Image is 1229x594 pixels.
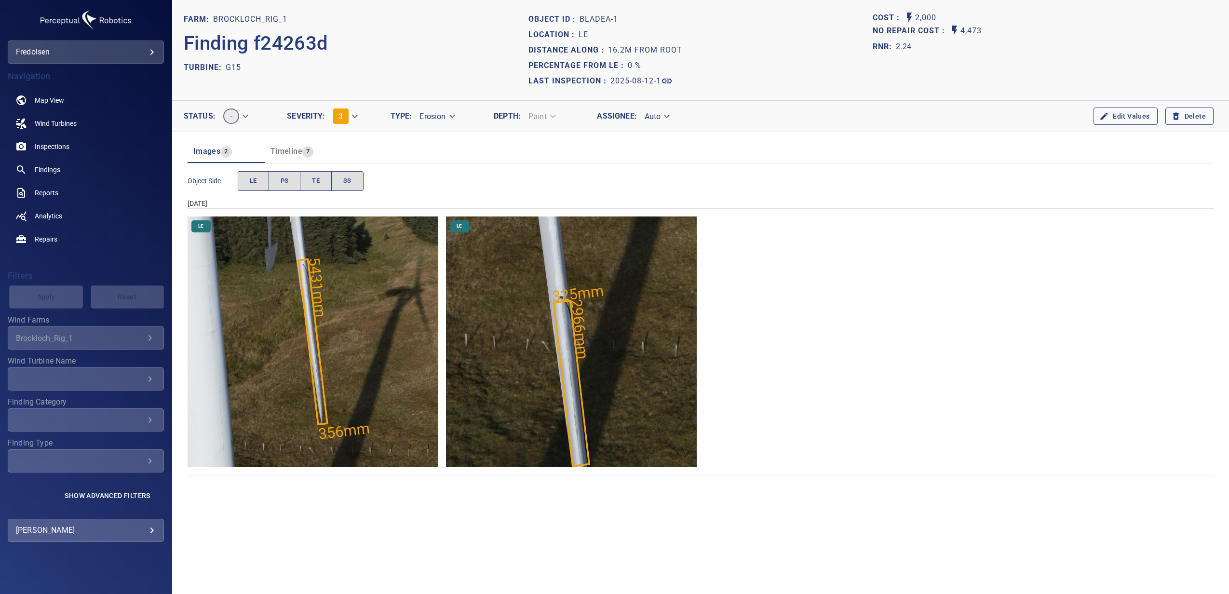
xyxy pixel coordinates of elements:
[312,175,320,187] span: TE
[35,142,69,151] span: Inspections
[628,60,641,71] p: 0 %
[904,12,915,23] svg: Auto Cost
[8,449,164,472] div: Finding Type
[873,41,896,53] h1: RNR:
[873,27,949,36] h1: No Repair Cost :
[224,112,238,121] span: -
[238,171,269,191] button: LE
[213,13,287,25] p: Brockloch_Rig_1
[873,13,904,23] h1: Cost :
[8,326,164,350] div: Wind Farms
[184,112,216,120] label: Status :
[250,175,257,187] span: LE
[35,234,57,244] span: Repairs
[35,188,58,198] span: Reports
[608,44,682,56] p: 16.2m from root
[184,62,226,73] p: TURBINE:
[192,223,209,229] span: LE
[451,223,468,229] span: LE
[188,216,438,467] img: Brockloch_Rig_1/G15/2025-08-12-1/2025-08-12-1/image88wp100.jpg
[579,29,588,40] p: LE
[184,29,328,58] p: Finding f24263d
[580,13,618,25] p: bladeA-1
[8,228,164,251] a: repairs noActive
[896,41,911,53] p: 2.24
[8,271,164,281] h4: Filters
[216,105,255,128] div: -
[528,29,579,40] p: Location :
[188,199,1214,208] div: [DATE]
[8,135,164,158] a: inspections noActive
[287,112,325,120] label: Severity :
[873,39,911,54] span: The ratio of the additional incurred cost of repair in 1 year and the cost of repairing today. Fi...
[8,181,164,204] a: reports noActive
[220,146,231,157] span: 2
[8,112,164,135] a: windturbines noActive
[8,316,164,324] label: Wind Farms
[494,112,521,120] label: Depth :
[65,492,150,499] span: Show Advanced Filters
[528,13,580,25] p: Object ID :
[8,367,164,391] div: Wind Turbine Name
[528,60,628,71] p: Percentage from LE :
[8,408,164,432] div: Finding Category
[184,13,213,25] p: FARM:
[8,439,164,447] label: Finding Type
[528,75,610,87] p: Last Inspection :
[238,171,364,191] div: objectSide
[8,89,164,112] a: map noActive
[300,171,332,191] button: TE
[193,147,220,156] span: Images
[35,211,62,221] span: Analytics
[35,95,64,105] span: Map View
[16,523,156,538] div: [PERSON_NAME]
[637,108,676,125] div: Auto
[270,147,302,156] span: Timeline
[1094,108,1157,125] button: Edit Values
[528,44,608,56] p: Distance along :
[873,25,949,38] span: Projected additional costs incurred by waiting 1 year to repair. This is a function of possible i...
[597,112,636,120] label: Assignee :
[8,71,164,81] h4: Navigation
[325,105,364,128] div: 3
[59,488,156,503] button: Show Advanced Filters
[8,357,164,365] label: Wind Turbine Name
[610,75,673,87] a: 2025-08-12-1
[269,171,301,191] button: PS
[521,108,562,125] div: Paint
[915,12,936,25] p: 2,000
[302,146,313,157] span: 7
[873,12,904,25] span: The base labour and equipment costs to repair the finding. Does not include the loss of productio...
[8,40,164,64] div: fredolsen
[35,165,60,175] span: Findings
[188,176,238,186] span: Object Side
[38,8,134,33] img: fredolsen-logo
[391,112,412,120] label: Type :
[8,398,164,406] label: Finding Category
[331,171,364,191] button: SS
[1165,108,1214,125] button: Delete
[35,119,77,128] span: Wind Turbines
[8,204,164,228] a: analytics noActive
[281,175,289,187] span: PS
[8,158,164,181] a: findings noActive
[16,44,156,60] div: fredolsen
[446,216,697,467] img: Brockloch_Rig_1/G15/2025-08-12-1/2025-08-12-1/image89wp101.jpg
[610,75,661,87] p: 2025-08-12-1
[343,175,351,187] span: SS
[338,112,343,121] span: 3
[16,334,144,343] div: Brockloch_Rig_1
[226,62,241,73] p: G15
[949,25,960,36] svg: Auto No Repair Cost
[412,108,461,125] div: Erosion
[960,25,982,38] p: 4,473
